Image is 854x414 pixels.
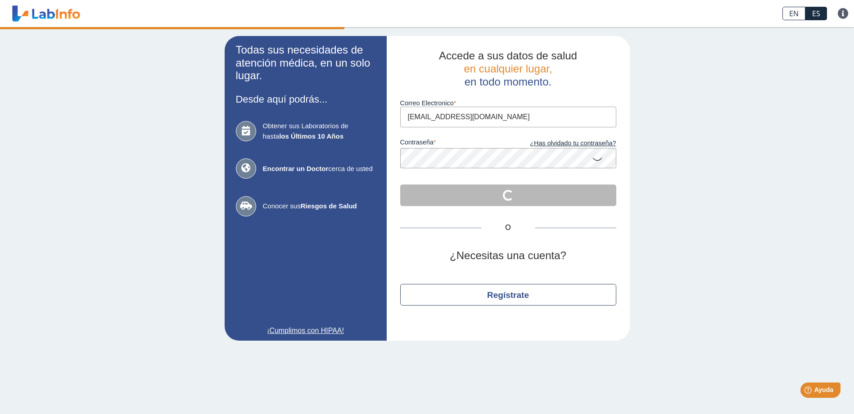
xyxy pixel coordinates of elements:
a: ¡Cumplimos con HIPAA! [236,325,375,336]
span: Accede a sus datos de salud [439,49,577,62]
h3: Desde aquí podrás... [236,94,375,105]
span: en cualquier lugar, [464,63,552,75]
iframe: Help widget launcher [774,379,844,404]
a: EN [782,7,805,20]
h2: Todas sus necesidades de atención médica, en un solo lugar. [236,44,375,82]
button: Regístrate [400,284,616,306]
span: Obtener sus Laboratorios de hasta [263,121,375,141]
span: cerca de usted [263,164,375,174]
label: Correo Electronico [400,99,616,107]
b: Encontrar un Doctor [263,165,329,172]
span: en todo momento. [465,76,551,88]
a: ¿Has olvidado tu contraseña? [508,139,616,148]
label: contraseña [400,139,508,148]
b: Riesgos de Salud [301,202,357,210]
span: Conocer sus [263,201,375,211]
a: ES [805,7,827,20]
b: los Últimos 10 Años [279,132,343,140]
span: O [481,222,535,233]
h2: ¿Necesitas una cuenta? [400,249,616,262]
